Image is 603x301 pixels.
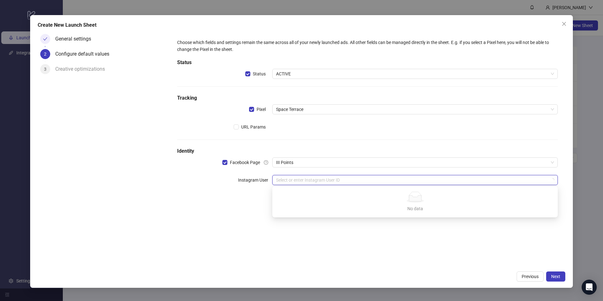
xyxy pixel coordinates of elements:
span: 2 [44,52,46,57]
div: Choose which fields and settings remain the same across all of your newly launched ads. All other... [177,39,558,53]
div: Configure default values [55,49,114,59]
span: close [562,21,567,26]
span: III Points [276,158,554,167]
span: URL Params [239,123,268,130]
button: Next [546,271,565,282]
span: ACTIVE [276,69,554,79]
span: Previous [522,274,539,279]
span: 3 [44,67,46,72]
span: Next [551,274,560,279]
label: Instagram User [238,175,272,185]
span: Pixel [254,106,268,113]
h5: Status [177,59,558,66]
div: Open Intercom Messenger [582,280,597,295]
span: loading [551,178,554,182]
span: Status [250,70,268,77]
div: No data [280,205,550,212]
span: question-circle [264,160,268,165]
button: Previous [517,271,544,282]
span: Facebook Page [227,159,263,166]
div: Create New Launch Sheet [38,21,565,29]
h5: Identity [177,147,558,155]
span: check [43,37,47,41]
div: General settings [55,34,96,44]
span: Space Terrace [276,105,554,114]
h5: Tracking [177,94,558,102]
div: Creative optimizations [55,64,110,74]
button: Close [559,19,569,29]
